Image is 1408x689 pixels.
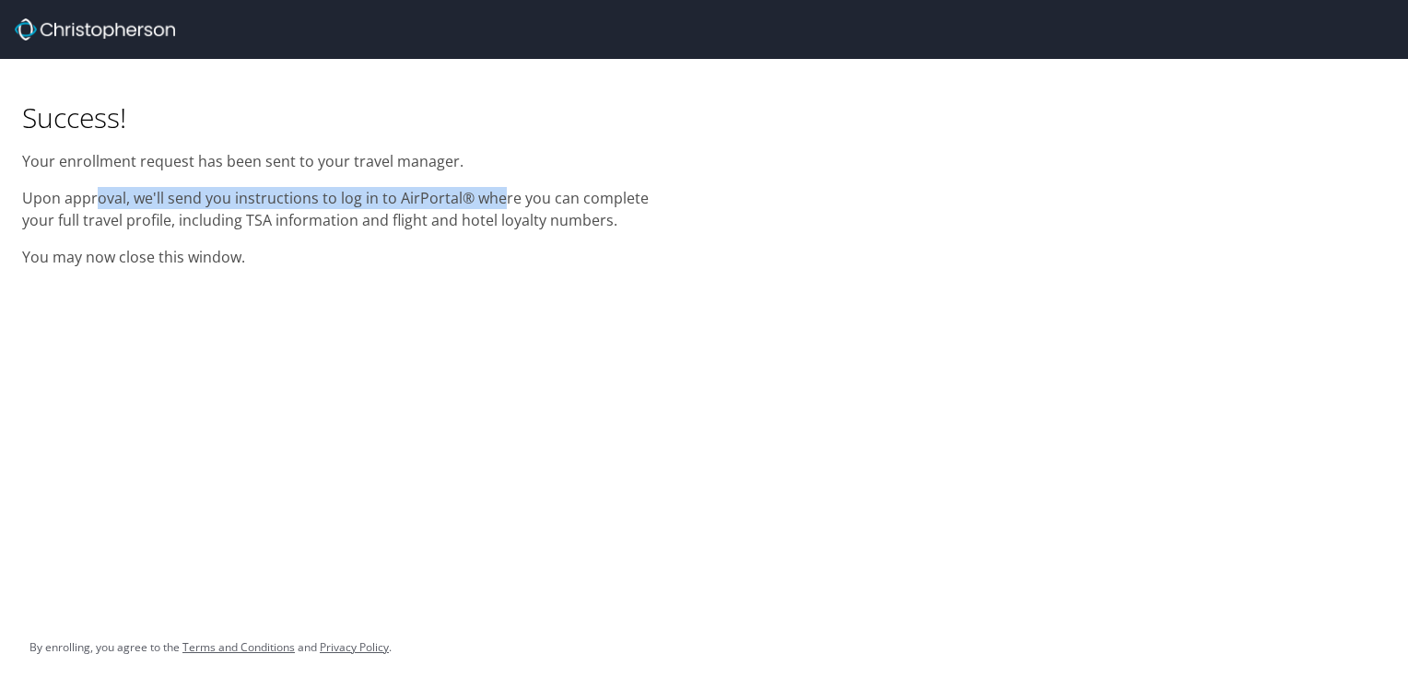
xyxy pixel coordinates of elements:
[29,625,392,671] div: By enrolling, you agree to the and .
[320,639,389,655] a: Privacy Policy
[182,639,295,655] a: Terms and Conditions
[22,150,682,172] p: Your enrollment request has been sent to your travel manager.
[15,18,175,41] img: cbt logo
[22,187,682,231] p: Upon approval, we'll send you instructions to log in to AirPortal® where you can complete your fu...
[22,99,682,135] h1: Success!
[22,246,682,268] p: You may now close this window.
